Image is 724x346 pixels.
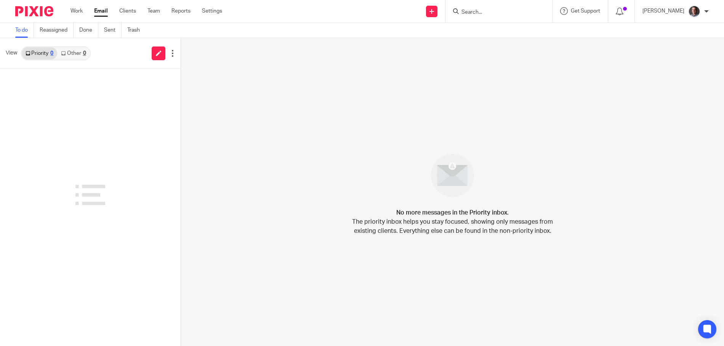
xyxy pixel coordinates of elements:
p: The priority inbox helps you stay focused, showing only messages from existing clients. Everythin... [352,217,554,235]
div: 0 [50,51,53,56]
div: 0 [83,51,86,56]
a: Settings [202,7,222,15]
a: Team [147,7,160,15]
h4: No more messages in the Priority inbox. [396,208,509,217]
p: [PERSON_NAME] [642,7,684,15]
a: Work [70,7,83,15]
a: Trash [127,23,146,38]
img: CP%20Headshot.jpeg [688,5,700,18]
input: Search [461,9,529,16]
a: Sent [104,23,122,38]
img: image [426,149,479,202]
a: Other0 [57,47,90,59]
a: Email [94,7,108,15]
a: To do [15,23,34,38]
a: Reports [171,7,191,15]
a: Reassigned [40,23,74,38]
a: Clients [119,7,136,15]
a: Priority0 [22,47,57,59]
span: Get Support [571,8,600,14]
span: View [6,49,17,57]
img: Pixie [15,6,53,16]
a: Done [79,23,98,38]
